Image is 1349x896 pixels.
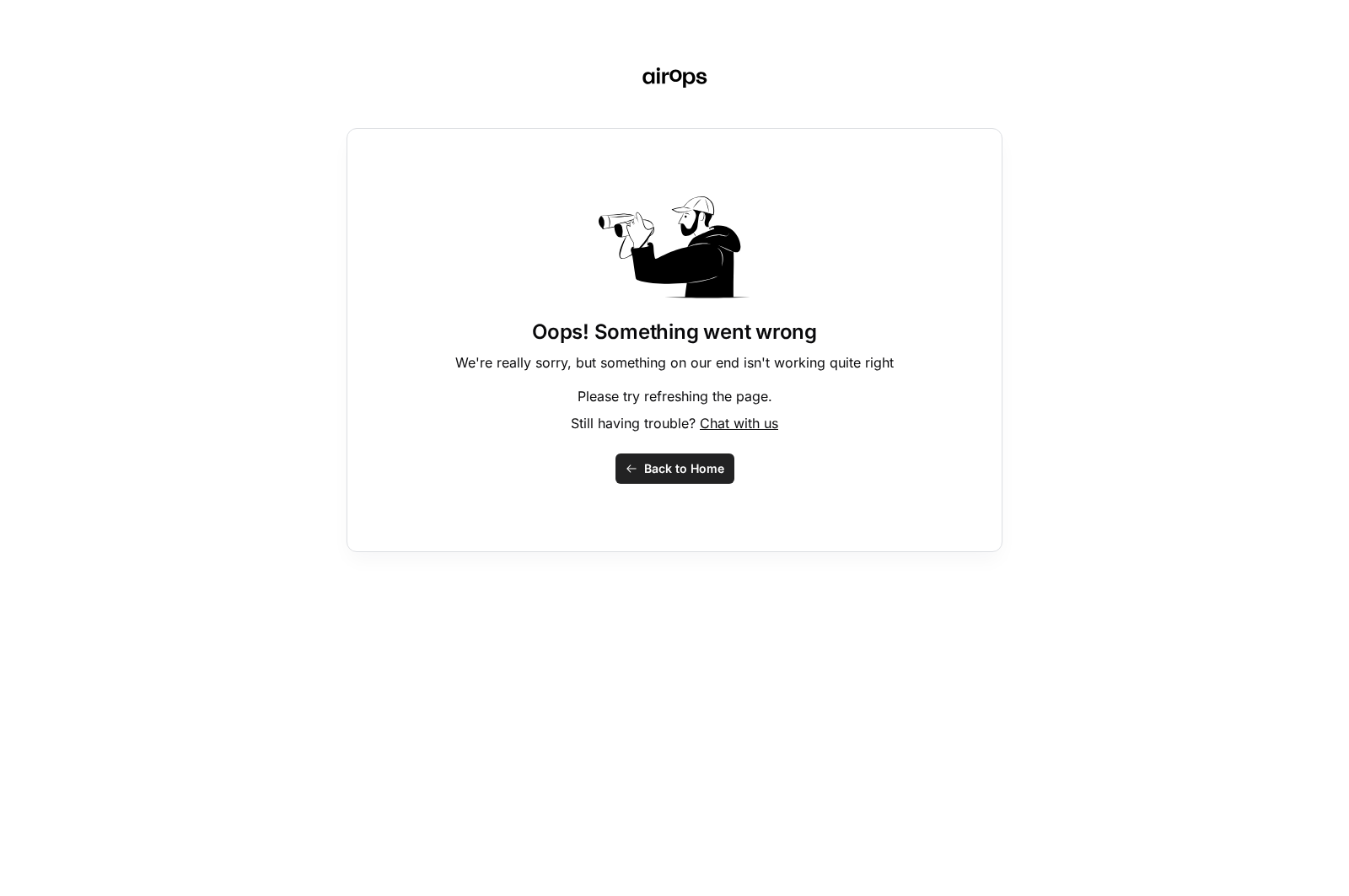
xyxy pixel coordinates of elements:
button: Back to Home [615,453,734,484]
p: Still having trouble? [571,413,778,433]
span: Back to Home [644,460,724,477]
h1: Oops! Something went wrong [532,319,817,346]
p: Please try refreshing the page. [578,386,772,406]
span: Chat with us [700,415,778,432]
p: We're really sorry, but something on our end isn't working quite right [455,352,894,373]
